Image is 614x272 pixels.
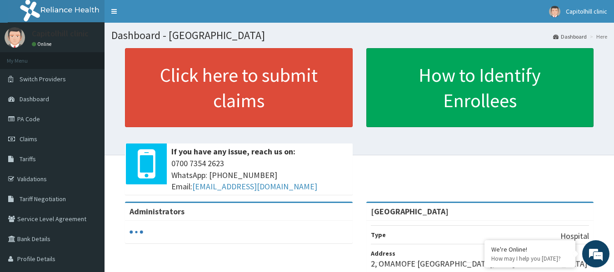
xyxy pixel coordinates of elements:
[53,79,125,171] span: We're online!
[566,7,607,15] span: Capitolhill clinic
[549,6,560,17] img: User Image
[20,95,49,103] span: Dashboard
[5,178,173,210] textarea: Type your message and hit 'Enter'
[47,51,153,63] div: Chat with us now
[149,5,171,26] div: Minimize live chat window
[20,195,66,203] span: Tariff Negotiation
[371,249,395,257] b: Address
[371,206,449,217] strong: [GEOGRAPHIC_DATA]
[366,48,594,127] a: How to Identify Enrollees
[125,48,353,127] a: Click here to submit claims
[491,255,569,262] p: How may I help you today?
[491,245,569,253] div: We're Online!
[553,33,587,40] a: Dashboard
[20,75,66,83] span: Switch Providers
[32,30,89,38] p: Capitolhill clinic
[20,135,37,143] span: Claims
[171,146,295,157] b: If you have any issue, reach us on:
[20,155,36,163] span: Tariffs
[588,33,607,40] li: Here
[171,158,348,193] span: 0700 7354 2623 WhatsApp: [PHONE_NUMBER] Email:
[130,225,143,239] svg: audio-loading
[5,27,25,48] img: User Image
[560,230,589,242] p: Hospital
[17,45,37,68] img: d_794563401_company_1708531726252_794563401
[192,181,317,192] a: [EMAIL_ADDRESS][DOMAIN_NAME]
[371,231,386,239] b: Type
[32,41,54,47] a: Online
[130,206,185,217] b: Administrators
[111,30,607,41] h1: Dashboard - [GEOGRAPHIC_DATA]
